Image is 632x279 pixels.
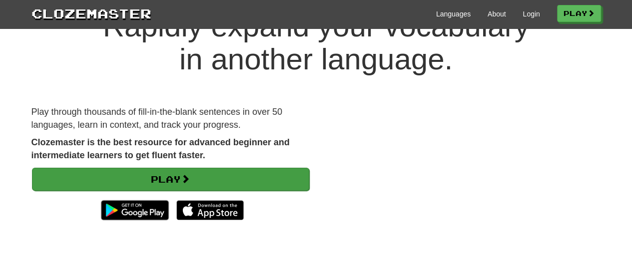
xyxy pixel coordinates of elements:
a: Play [557,5,601,22]
p: Play through thousands of fill-in-the-blank sentences in over 50 languages, learn in context, and... [31,106,309,131]
img: Download_on_the_App_Store_Badge_US-UK_135x40-25178aeef6eb6b83b96f5f2d004eda3bffbb37122de64afbaef7... [176,200,244,220]
a: Play [32,168,309,191]
a: Languages [436,9,471,19]
strong: Clozemaster is the best resource for advanced beginner and intermediate learners to get fluent fa... [31,137,290,160]
img: Get it on Google Play [96,195,173,225]
a: Login [523,9,540,19]
a: Clozemaster [31,4,151,22]
a: About [488,9,506,19]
